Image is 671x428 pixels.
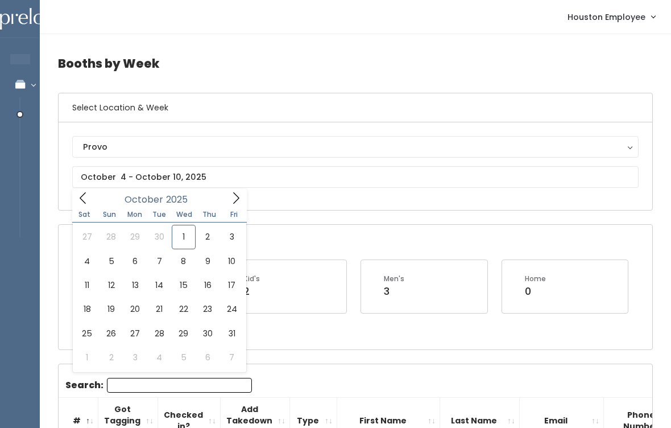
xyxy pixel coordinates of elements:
[219,249,243,273] span: October 10, 2025
[72,211,97,218] span: Sat
[147,297,171,321] span: October 21, 2025
[125,195,163,204] span: October
[525,284,546,299] div: 0
[147,225,171,249] span: September 30, 2025
[72,136,639,158] button: Provo
[123,345,147,369] span: November 3, 2025
[219,225,243,249] span: October 3, 2025
[147,249,171,273] span: October 7, 2025
[172,345,196,369] span: November 5, 2025
[83,141,628,153] div: Provo
[163,192,197,207] input: Year
[147,211,172,218] span: Tue
[65,378,252,393] label: Search:
[99,249,123,273] span: October 5, 2025
[243,284,260,299] div: 2
[243,274,260,284] div: Kid's
[99,297,123,321] span: October 19, 2025
[75,297,99,321] span: October 18, 2025
[123,322,147,345] span: October 27, 2025
[196,345,219,369] span: November 6, 2025
[222,211,247,218] span: Fri
[172,322,196,345] span: October 29, 2025
[72,166,639,188] input: October 4 - October 10, 2025
[99,345,123,369] span: November 2, 2025
[219,297,243,321] span: October 24, 2025
[59,93,652,122] h6: Select Location & Week
[219,345,243,369] span: November 7, 2025
[219,322,243,345] span: October 31, 2025
[147,273,171,297] span: October 14, 2025
[384,274,404,284] div: Men's
[568,11,645,23] span: Houston Employee
[384,284,404,299] div: 3
[122,211,147,218] span: Mon
[123,297,147,321] span: October 20, 2025
[219,273,243,297] span: October 17, 2025
[75,322,99,345] span: October 25, 2025
[75,249,99,273] span: October 4, 2025
[58,48,653,79] h4: Booths by Week
[99,322,123,345] span: October 26, 2025
[172,211,197,218] span: Wed
[75,273,99,297] span: October 11, 2025
[196,249,219,273] span: October 9, 2025
[99,273,123,297] span: October 12, 2025
[107,378,252,393] input: Search:
[75,225,99,249] span: September 27, 2025
[556,5,666,29] a: Houston Employee
[196,273,219,297] span: October 16, 2025
[147,345,171,369] span: November 4, 2025
[123,249,147,273] span: October 6, 2025
[97,211,122,218] span: Sun
[172,297,196,321] span: October 22, 2025
[147,322,171,345] span: October 28, 2025
[123,273,147,297] span: October 13, 2025
[172,225,196,249] span: October 1, 2025
[525,274,546,284] div: Home
[196,297,219,321] span: October 23, 2025
[99,225,123,249] span: September 28, 2025
[196,322,219,345] span: October 30, 2025
[197,211,222,218] span: Thu
[172,249,196,273] span: October 8, 2025
[75,345,99,369] span: November 1, 2025
[196,225,219,249] span: October 2, 2025
[123,225,147,249] span: September 29, 2025
[172,273,196,297] span: October 15, 2025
